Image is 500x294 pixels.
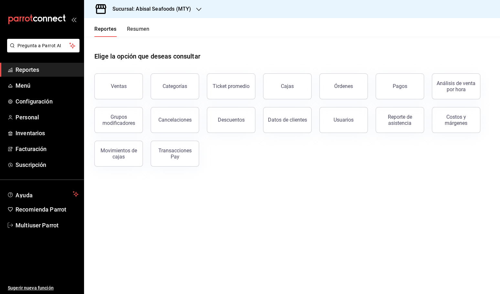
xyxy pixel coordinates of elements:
[94,141,143,167] button: Movimientos de cajas
[334,83,353,89] div: Órdenes
[334,117,354,123] div: Usuarios
[16,190,70,198] span: Ayuda
[94,26,117,37] button: Reportes
[268,117,307,123] div: Datos de clientes
[213,83,250,89] div: Ticket promedio
[16,65,79,74] span: Reportes
[8,285,79,291] span: Sugerir nueva función
[71,17,76,22] button: open_drawer_menu
[207,107,255,133] button: Descuentos
[99,147,139,160] div: Movimientos de cajas
[163,83,187,89] div: Categorías
[7,39,80,52] button: Pregunta a Parrot AI
[263,107,312,133] button: Datos de clientes
[16,205,79,214] span: Recomienda Parrot
[94,51,200,61] h1: Elige la opción que deseas consultar
[151,141,199,167] button: Transacciones Pay
[319,107,368,133] button: Usuarios
[16,145,79,153] span: Facturación
[94,107,143,133] button: Grupos modificadores
[380,114,420,126] div: Reporte de asistencia
[94,73,143,99] button: Ventas
[263,73,312,99] a: Cajas
[16,81,79,90] span: Menú
[99,114,139,126] div: Grupos modificadores
[94,26,149,37] div: navigation tabs
[151,107,199,133] button: Cancelaciones
[16,97,79,106] span: Configuración
[5,47,80,54] a: Pregunta a Parrot AI
[207,73,255,99] button: Ticket promedio
[319,73,368,99] button: Órdenes
[155,147,195,160] div: Transacciones Pay
[432,73,480,99] button: Análisis de venta por hora
[376,73,424,99] button: Pagos
[17,42,69,49] span: Pregunta a Parrot AI
[127,26,149,37] button: Resumen
[436,114,476,126] div: Costos y márgenes
[111,83,127,89] div: Ventas
[107,5,191,13] h3: Sucursal: Abisal Seafoods (MTY)
[393,83,407,89] div: Pagos
[436,80,476,93] div: Análisis de venta por hora
[16,221,79,230] span: Multiuser Parrot
[16,160,79,169] span: Suscripción
[158,117,192,123] div: Cancelaciones
[376,107,424,133] button: Reporte de asistencia
[218,117,245,123] div: Descuentos
[281,82,294,90] div: Cajas
[16,129,79,137] span: Inventarios
[432,107,480,133] button: Costos y márgenes
[16,113,79,122] span: Personal
[151,73,199,99] button: Categorías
